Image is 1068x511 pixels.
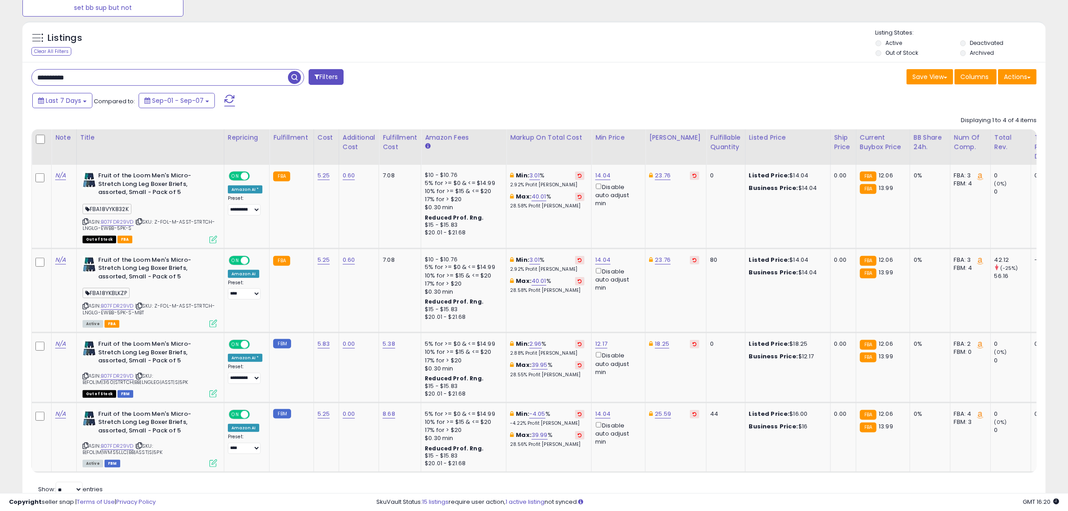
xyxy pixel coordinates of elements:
span: OFF [248,172,263,180]
span: All listings that are currently out of stock and unavailable for purchase on Amazon [83,390,116,398]
a: 0.60 [343,171,355,180]
small: FBA [860,184,876,194]
div: $15 - $15.83 [425,221,499,229]
div: $0.30 min [425,203,499,211]
a: 25.59 [655,410,671,418]
a: 14.04 [595,255,610,264]
b: Reduced Prof. Rng. [425,445,484,452]
a: 3.01 [529,255,540,264]
button: Last 7 Days [32,93,92,108]
a: B07FDR29VD [101,372,134,380]
span: 12.06 [879,171,893,180]
label: Active [885,39,902,47]
div: 7.08 [383,172,414,180]
span: OFF [248,410,263,418]
div: 5% for >= $0 & <= $14.99 [425,410,499,418]
span: 12.06 [879,410,893,418]
span: Columns [960,72,989,81]
div: $10 - $10.76 [425,256,499,264]
img: 31Tpm6zTYoL._SL40_.jpg [83,172,96,189]
span: ON [230,172,241,180]
a: 40.01 [532,277,546,286]
div: FBM: 0 [954,348,984,356]
div: 5% for >= $0 & <= $14.99 [425,179,499,187]
a: 5.25 [318,255,330,264]
a: 0.60 [343,255,355,264]
div: 0.00 [834,256,849,264]
div: ASIN: [83,256,217,327]
small: (-25%) [1000,264,1018,272]
div: % [510,410,584,427]
div: Total Rev. Diff. [1035,133,1056,161]
div: $16.00 [749,410,824,418]
div: [PERSON_NAME] [649,133,702,142]
div: $20.01 - $21.68 [425,313,499,321]
b: Min: [516,410,529,418]
label: Out of Stock [885,49,918,57]
span: 13.99 [879,268,893,277]
b: Min: [516,255,529,264]
div: seller snap | | [9,498,156,507]
a: 23.76 [655,255,671,264]
div: 0% [914,256,943,264]
small: FBM [273,339,291,348]
div: $14.04 [749,184,824,192]
div: $16 [749,423,824,431]
b: Max: [516,361,532,369]
div: ASIN: [83,340,217,396]
small: FBM [273,409,291,418]
div: Disable auto adjust min [595,266,638,292]
div: $10 - $10.76 [425,172,499,179]
div: % [510,193,584,209]
a: 5.25 [318,410,330,418]
div: $15 - $15.83 [425,452,499,460]
div: FBM: 4 [954,264,984,272]
div: 0% [914,172,943,180]
div: Amazon AI [228,424,259,432]
div: 17% for > $20 [425,280,499,288]
i: Revert to store-level Min Markup [578,412,582,416]
div: $14.04 [749,269,824,277]
span: 13.99 [879,422,893,431]
div: FBM: 3 [954,418,984,426]
small: FBA [860,172,876,181]
div: 0.00 [834,410,849,418]
a: 23.76 [655,171,671,180]
small: (0%) [994,418,1007,426]
a: -4.05 [529,410,545,418]
b: Listed Price: [749,255,790,264]
i: This overrides the store level min markup for this listing [510,411,514,417]
span: ON [230,410,241,418]
span: FBA18VYK832K [83,204,131,214]
div: FBM: 4 [954,180,984,188]
button: Actions [998,69,1037,84]
div: 44 [710,410,738,418]
div: Fulfillment [273,133,310,142]
div: Cost [318,133,335,142]
img: 31Tpm6zTYoL._SL40_.jpg [83,410,96,428]
small: FBA [273,172,290,181]
small: FBA [273,256,290,266]
div: Disable auto adjust min [595,350,638,376]
div: Total Rev. [994,133,1027,152]
small: FBA [860,410,876,420]
div: Markup on Total Cost [510,133,588,142]
button: Sep-01 - Sep-07 [139,93,215,108]
span: FBM [118,390,134,398]
a: N/A [55,171,66,180]
div: 0 [710,172,738,180]
div: FBA: 3 [954,256,984,264]
img: 31Tpm6zTYoL._SL40_.jpg [83,340,96,358]
span: FBA [105,320,120,328]
div: 0 [994,357,1031,365]
span: Last 7 Days [46,96,81,105]
div: Preset: [228,280,263,300]
i: Revert to store-level Max Markup [578,433,582,437]
b: Reduced Prof. Rng. [425,298,484,305]
div: ASIN: [83,172,217,242]
small: FBA [860,340,876,350]
a: 39.95 [532,361,548,370]
a: 5.25 [318,171,330,180]
a: 40.01 [532,192,546,201]
p: 28.55% Profit [PERSON_NAME] [510,372,584,378]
